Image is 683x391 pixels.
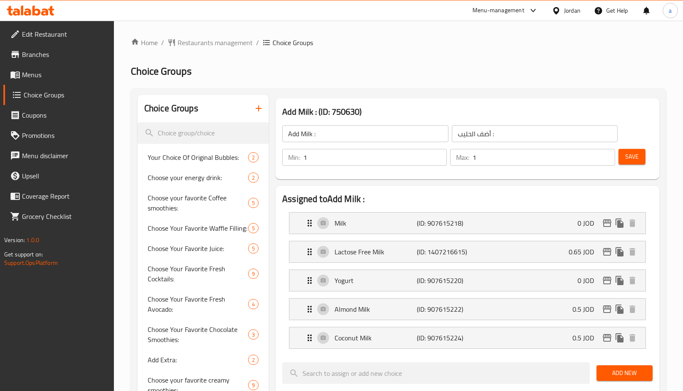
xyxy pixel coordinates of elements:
[138,350,269,370] div: Add Extra:2
[3,44,114,65] a: Branches
[625,151,639,162] span: Save
[3,85,114,105] a: Choice Groups
[601,274,613,287] button: edit
[144,102,198,115] h2: Choice Groups
[569,247,601,257] p: 0.65 JOD
[178,38,253,48] span: Restaurants management
[248,356,258,364] span: 2
[161,38,164,48] li: /
[131,62,192,81] span: Choice Groups
[626,303,639,315] button: delete
[148,324,248,345] span: Choose Your Favorite Chocolate Smoothies:
[138,147,269,167] div: Your Choice Of Original Bubbles:2
[22,151,107,161] span: Menu disclaimer
[335,218,417,228] p: Milk
[626,245,639,258] button: delete
[248,224,258,232] span: 5
[613,332,626,344] button: duplicate
[248,174,258,182] span: 2
[248,299,259,309] div: Choices
[248,269,259,279] div: Choices
[22,29,107,39] span: Edit Restaurant
[248,223,259,233] div: Choices
[3,125,114,146] a: Promotions
[248,243,259,253] div: Choices
[578,275,601,286] p: 0 JOD
[138,319,269,350] div: Choose Your Favorite Chocolate Smoothies:3
[618,149,645,164] button: Save
[3,65,114,85] a: Menus
[26,235,39,245] span: 1.0.0
[248,152,259,162] div: Choices
[288,152,300,162] p: Min:
[282,105,653,119] h3: Add Milk : (ID: 750630)
[148,294,248,314] span: Choose Your Favorite Fresh Avocado:
[22,130,107,140] span: Promotions
[613,303,626,315] button: duplicate
[626,332,639,344] button: delete
[4,249,43,260] span: Get support on:
[3,105,114,125] a: Coupons
[22,110,107,120] span: Coupons
[282,193,653,205] h2: Assigned to Add Milk :
[601,245,613,258] button: edit
[248,331,258,339] span: 3
[138,122,269,144] input: search
[669,6,672,15] span: a
[273,38,313,48] span: Choice Groups
[22,171,107,181] span: Upsell
[4,235,25,245] span: Version:
[248,355,259,365] div: Choices
[456,152,469,162] p: Max:
[248,198,259,208] div: Choices
[282,362,590,384] input: search
[613,217,626,229] button: duplicate
[138,188,269,218] div: Choose your favorite Coffee smoothies:5
[282,324,653,352] li: Expand
[282,295,653,324] li: Expand
[3,146,114,166] a: Menu disclaimer
[4,257,58,268] a: Support.OpsPlatform
[564,6,580,15] div: Jordan
[335,247,417,257] p: Lactose Free Milk
[282,209,653,237] li: Expand
[22,70,107,80] span: Menus
[335,275,417,286] p: Yogurt
[248,329,259,340] div: Choices
[248,381,258,389] span: 9
[148,355,248,365] span: Add Extra:
[603,368,646,378] span: Add New
[289,241,645,262] div: Expand
[289,213,645,234] div: Expand
[417,218,472,228] p: (ID: 907615218)
[597,365,653,381] button: Add New
[601,217,613,229] button: edit
[417,304,472,314] p: (ID: 907615222)
[417,333,472,343] p: (ID: 907615224)
[626,217,639,229] button: delete
[3,24,114,44] a: Edit Restaurant
[256,38,259,48] li: /
[22,191,107,201] span: Coverage Report
[167,38,253,48] a: Restaurants management
[335,333,417,343] p: Coconut Milk
[148,193,248,213] span: Choose your favorite Coffee smoothies:
[472,5,524,16] div: Menu-management
[3,186,114,206] a: Coverage Report
[282,266,653,295] li: Expand
[601,332,613,344] button: edit
[138,289,269,319] div: Choose Your Favorite Fresh Avocado:4
[131,38,158,48] a: Home
[626,274,639,287] button: delete
[335,304,417,314] p: Almond Milk
[148,152,248,162] span: Your Choice Of Original Bubbles:
[148,264,248,284] span: Choose Your Favorite Fresh Cocktails:
[601,303,613,315] button: edit
[417,247,472,257] p: (ID: 1407216615)
[572,333,601,343] p: 0.5 JOD
[148,243,248,253] span: Choose Your Favorite Juice:
[138,167,269,188] div: Choose your energy drink:2
[572,304,601,314] p: 0.5 JOD
[22,49,107,59] span: Branches
[578,218,601,228] p: 0 JOD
